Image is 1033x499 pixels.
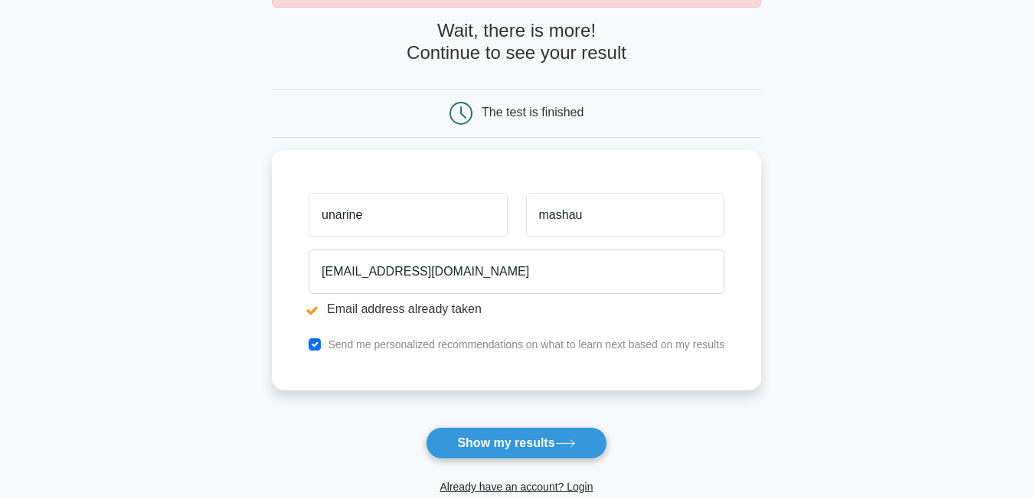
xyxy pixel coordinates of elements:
input: First name [309,193,507,237]
label: Send me personalized recommendations on what to learn next based on my results [328,338,724,351]
button: Show my results [426,427,606,459]
input: Email [309,249,724,294]
li: Email address already taken [309,300,724,318]
h4: Wait, there is more! Continue to see your result [272,20,761,64]
input: Last name [526,193,724,237]
a: Already have an account? Login [440,481,593,493]
div: The test is finished [482,106,584,119]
